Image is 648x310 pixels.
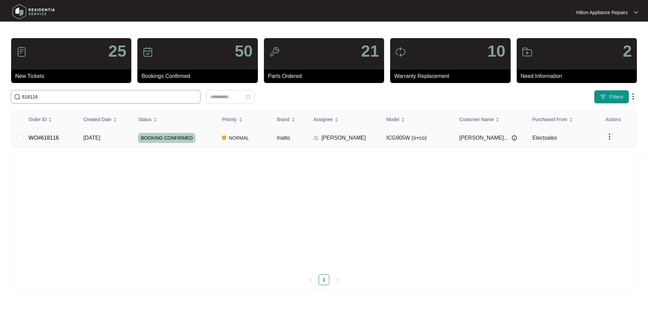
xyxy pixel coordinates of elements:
span: Priority [222,116,237,123]
span: NORMAL [226,134,252,142]
p: Need Information [521,72,637,80]
p: Warranty Replacement [394,72,510,80]
td: ICG905W (s+co) [381,129,454,147]
p: 25 [108,43,126,59]
th: Purchased From [527,111,600,129]
li: Next Page [332,274,343,285]
p: 50 [235,43,252,59]
span: BOOKING CONFIRMED [138,133,195,143]
img: Info icon [512,135,517,141]
th: Priority [217,111,271,129]
p: 2 [623,43,632,59]
input: Search by Order Id, Assignee Name, Customer Name, Brand and Model [22,93,197,101]
img: icon [395,47,406,57]
th: Status [133,111,217,129]
img: icon [16,47,27,57]
span: Filters [609,93,623,101]
span: right [335,278,340,282]
th: Created Date [78,111,133,129]
th: Actions [600,111,637,129]
img: icon [522,47,533,57]
img: search-icon [14,93,21,100]
th: Brand [271,111,308,129]
p: 21 [361,43,379,59]
li: Previous Page [305,274,316,285]
img: residentia service logo [10,2,57,22]
button: right [332,274,343,285]
span: Electsales [532,135,557,141]
button: left [305,274,316,285]
img: dropdown arrow [605,133,614,141]
span: Order ID [29,116,47,123]
p: Hilton Appliance Repairs [576,9,628,16]
span: left [308,278,313,282]
span: [PERSON_NAME]... [459,134,508,142]
span: Assignee [313,116,333,123]
img: icon [142,47,153,57]
p: New Tickets [15,72,131,80]
img: icon [269,47,280,57]
img: filter icon [600,93,606,100]
th: Model [381,111,454,129]
img: Assigner Icon [313,135,319,141]
th: Customer Name [454,111,527,129]
span: Created Date [83,116,111,123]
img: Vercel Logo [222,136,226,140]
img: dropdown arrow [634,11,638,14]
p: Parts Ordered [268,72,384,80]
p: [PERSON_NAME] [321,134,366,142]
span: Customer Name [459,116,494,123]
button: filter iconFilters [594,90,629,104]
li: 1 [319,274,329,285]
span: Purchased From [532,116,567,123]
th: Order ID [23,111,78,129]
p: Bookings Confirmed [141,72,258,80]
img: dropdown arrow [629,92,637,101]
p: 10 [487,43,505,59]
span: [DATE] [83,135,100,141]
a: 1 [319,275,329,285]
a: WO#618116 [29,135,59,141]
span: Inalto [277,135,290,141]
span: Status [138,116,152,123]
th: Assignee [308,111,381,129]
span: Brand [277,116,289,123]
span: Model [386,116,399,123]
